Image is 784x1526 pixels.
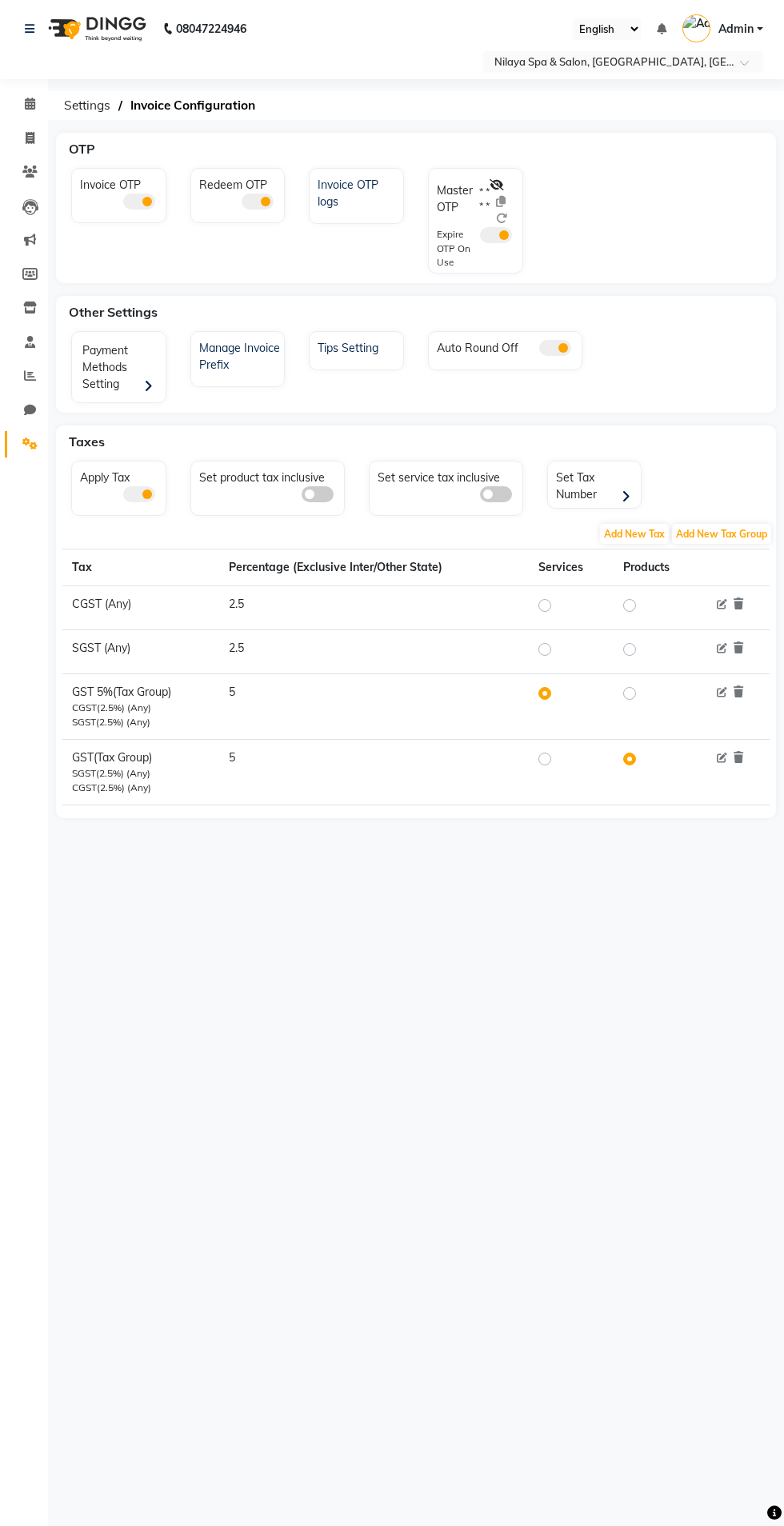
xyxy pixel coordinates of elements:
div: CGST(2.5%) (Any) [72,701,210,715]
div: Tips Setting [314,336,403,357]
td: 2.5 [219,585,528,629]
td: GST 5% [62,673,219,739]
th: Services [529,549,614,585]
span: Invoice Configuration [122,91,263,120]
td: CGST (Any) [62,585,219,629]
td: GST [62,739,219,805]
div: SGST(2.5%) (Any) [72,766,210,781]
a: Add New Tax [598,526,670,541]
div: Apply Tax [76,465,166,502]
span: Add New Tax [600,524,669,544]
a: Manage Invoice Prefix [191,336,285,374]
td: 2.5 [219,629,528,673]
span: Admin [718,21,754,38]
td: 5 [219,673,528,739]
span: Add New Tax Group [672,524,771,544]
td: SGST (Any) [62,629,219,673]
label: Master OTP [437,182,473,216]
span: Settings [56,91,118,120]
img: Admin [682,14,710,42]
img: logo [41,6,150,51]
div: Invoice OTP [76,173,166,210]
div: Invoice OTP logs [314,173,403,210]
th: Products [614,549,701,585]
div: Set service tax inclusive [374,465,522,502]
th: Percentage (Exclusive Inter/Other State) [219,549,528,585]
div: Set product tax inclusive [195,465,344,502]
a: Tips Setting [310,336,403,357]
a: Add New Tax Group [670,526,773,541]
span: (Tax Group) [94,750,152,765]
div: Set Tax Number [552,465,642,506]
div: CGST(2.5%) (Any) [72,781,210,795]
th: Tax [62,549,219,585]
div: Payment Methods Setting [76,336,166,402]
div: Expire OTP On Use [437,227,480,270]
span: (Tax Group) [113,685,171,699]
div: Auto Round Off [433,336,582,357]
div: Manage Invoice Prefix [195,336,285,374]
a: Invoice OTP logs [310,173,403,210]
div: SGST(2.5%) (Any) [72,715,210,729]
b: 08047224946 [176,6,246,51]
td: 5 [219,739,528,805]
div: Redeem OTP [195,173,285,210]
